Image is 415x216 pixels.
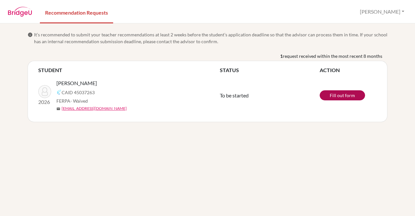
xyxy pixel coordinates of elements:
[280,53,283,59] b: 1
[38,66,220,74] th: STUDENT
[62,106,127,111] a: [EMAIL_ADDRESS][DOMAIN_NAME]
[70,98,88,104] span: - Waived
[56,107,60,111] span: mail
[283,53,382,59] span: request received within the most recent 8 months
[34,31,387,45] span: It’s recommended to submit your teacher recommendations at least 2 weeks before the student’s app...
[28,32,33,37] span: info
[40,1,113,23] a: Recommendation Requests
[62,89,95,96] span: CAID 45037263
[56,97,88,104] span: FERPA
[320,66,377,74] th: ACTION
[38,85,51,98] img: Hernández, Débora
[8,7,32,17] img: BridgeU logo
[357,6,407,18] button: [PERSON_NAME]
[320,90,365,100] a: Fill out form
[56,79,97,87] span: [PERSON_NAME]
[220,66,320,74] th: STATUS
[56,90,62,95] img: Common App logo
[38,98,51,106] p: 2026
[220,92,249,98] span: To be started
